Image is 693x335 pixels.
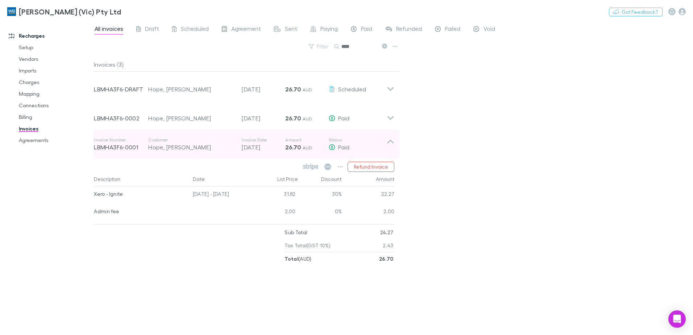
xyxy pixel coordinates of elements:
p: Amount [285,137,329,143]
span: Refunded [396,25,422,34]
div: 2.00 [255,204,299,221]
div: 2.00 [342,204,395,221]
div: Xero - Ignite [94,186,187,202]
div: 0% [299,204,342,221]
p: 2.43 [383,239,393,252]
a: Invoices [12,123,98,135]
div: Open Intercom Messenger [668,310,686,328]
a: [PERSON_NAME] (Vic) Pty Ltd [3,3,125,20]
div: 30% [299,186,342,204]
a: Agreements [12,135,98,146]
span: Scheduled [338,86,366,92]
div: 22.27 [342,186,395,204]
strong: 26.70 [285,115,301,122]
a: Vendors [12,53,98,65]
button: Filter [305,42,333,51]
div: Hope, [PERSON_NAME] [148,114,235,123]
div: LBMHA3F6-DRAFTHope, [PERSON_NAME][DATE]26.70 AUDScheduled [88,72,400,101]
p: 24.27 [380,226,394,239]
div: Admin fee [94,204,187,219]
p: Invoice Number [94,137,148,143]
a: Recharges [1,30,98,42]
p: Customer [148,137,235,143]
p: LBMHA3F6-0001 [94,143,148,152]
span: AUD [303,116,312,121]
span: Void [484,25,495,34]
p: Sub Total [285,226,307,239]
p: Invoice Date [242,137,285,143]
p: LBMHA3F6-0002 [94,114,148,123]
div: Hope, [PERSON_NAME] [148,85,235,94]
p: LBMHA3F6-DRAFT [94,85,148,94]
span: AUD [303,87,312,92]
a: Imports [12,65,98,76]
span: Failed [445,25,460,34]
a: Billing [12,111,98,123]
div: Invoice NumberLBMHA3F6-0001CustomerHope, [PERSON_NAME]Invoice Date[DATE]Amount26.70 AUDStatusPaid [88,130,400,159]
div: LBMHA3F6-0002Hope, [PERSON_NAME][DATE]26.70 AUDPaid [88,101,400,130]
span: Draft [145,25,159,34]
div: 31.82 [255,186,299,204]
span: Paid [338,115,349,121]
a: Setup [12,42,98,53]
p: [DATE] [242,114,285,123]
strong: 26.70 [285,86,301,93]
span: Paying [320,25,338,34]
span: All invoices [95,25,123,34]
p: ( AUD ) [285,252,311,265]
div: [DATE] - [DATE] [190,186,255,204]
button: Got Feedback? [609,8,663,16]
button: Refund Invoice [348,162,394,172]
img: William Buck (Vic) Pty Ltd's Logo [7,7,16,16]
strong: Total [285,256,298,262]
strong: 26.70 [379,256,394,262]
span: Scheduled [181,25,209,34]
div: Hope, [PERSON_NAME] [148,143,235,152]
span: Paid [338,144,349,150]
p: [DATE] [242,143,285,152]
a: Connections [12,100,98,111]
p: Tax Total (GST 10%) [285,239,331,252]
h3: [PERSON_NAME] (Vic) Pty Ltd [19,7,121,16]
span: Sent [285,25,297,34]
strong: 26.70 [285,144,301,151]
p: [DATE] [242,85,285,94]
span: Paid [361,25,372,34]
span: Agreement [231,25,261,34]
p: Status [329,137,387,143]
a: Mapping [12,88,98,100]
a: Charges [12,76,98,88]
span: AUD [303,145,312,150]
